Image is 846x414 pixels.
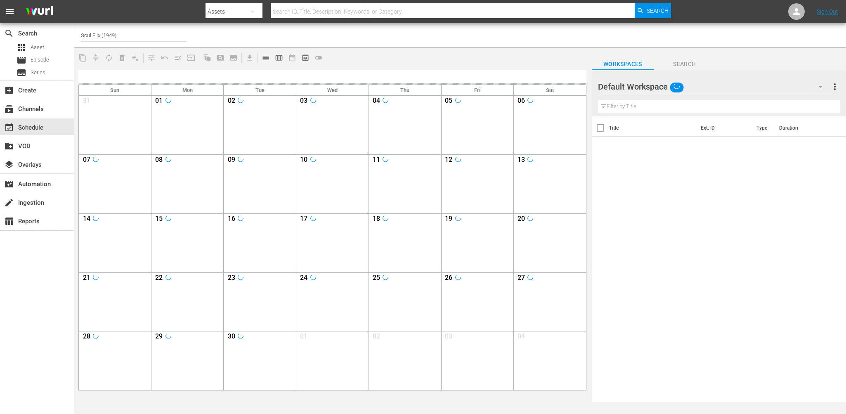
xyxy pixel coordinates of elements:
span: Create Search Block [214,51,227,64]
span: Search [654,59,716,69]
span: Reports [4,216,14,226]
span: Wed [327,87,338,93]
span: 27 [516,274,526,284]
span: Update Metadata from Key Asset [184,51,198,64]
span: 18 [371,215,381,225]
span: 17 [299,215,309,225]
span: 21 [81,274,92,284]
span: Asset [31,43,44,52]
span: 02 [371,332,381,343]
div: Month View [78,85,586,390]
span: Customize Events [142,50,158,66]
th: Duration [774,116,824,140]
img: ans4CAIJ8jUAAAAAAAAAAAAAAAAAAAAAAAAgQb4GAAAAAAAAAAAAAAAAAAAAAAAAJMjXAAAAAAAAAAAAAAAAAAAAAAAAgAT5G... [20,2,59,21]
span: 07 [81,156,92,166]
span: 16 [226,215,236,225]
a: Sign Out [817,8,838,15]
span: View Backup [299,51,312,64]
span: 28 [81,332,92,343]
span: 03 [299,97,309,107]
span: 23 [226,274,236,284]
span: Automation [4,179,14,189]
span: Create [4,85,14,95]
span: Clear Lineup [129,51,142,64]
span: Select an event to delete [116,51,129,64]
span: 02 [226,97,236,107]
span: more_vert [830,82,840,92]
span: Series [17,68,26,78]
span: 05 [444,97,454,107]
span: 15 [154,215,164,225]
span: menu [5,7,15,17]
span: 22 [154,274,164,284]
th: Type [751,116,774,140]
span: Series [31,69,45,77]
span: 01 [299,332,309,343]
span: 25 [371,274,381,284]
span: Revert to Primary Episode [158,51,171,64]
span: 06 [516,97,526,107]
span: 09 [226,156,236,166]
span: Overlays [4,160,14,170]
span: 24 hours Lineup View is OFF [312,51,325,64]
span: Sat [546,87,554,93]
th: Ext. ID [696,116,751,140]
span: 14 [81,215,92,225]
span: Download as CSV [240,50,256,66]
span: Fill episodes with ad slates [171,51,184,64]
span: Week Calendar View [272,51,286,64]
span: 24 [299,274,309,284]
span: Channels [4,104,14,114]
span: 08 [154,156,164,166]
span: Remove Gaps & Overlaps [89,51,102,64]
span: 10 [299,156,309,166]
span: Day Calendar View [256,50,272,66]
span: Copy Lineup [76,51,89,64]
th: Title [609,116,696,140]
span: Tue [255,87,265,93]
span: Ingestion [4,198,14,208]
span: Loop Content [102,51,116,64]
span: 13 [516,156,526,166]
span: 30 [226,332,236,343]
span: Episode [31,56,49,64]
span: Fri [474,87,480,93]
span: Asset [17,43,26,52]
span: 01 [154,97,164,107]
span: Search [4,28,14,38]
span: 12 [444,156,454,166]
button: more_vert [830,77,840,97]
span: preview_outlined [301,54,310,62]
span: Mon [182,87,193,93]
span: 04 [516,332,526,343]
span: 20 [516,215,526,225]
span: 31 [81,97,92,107]
span: 19 [444,215,454,225]
span: 29 [154,332,164,343]
span: Create Series Block [227,51,240,64]
span: 26 [444,274,454,284]
span: 03 [444,332,454,343]
span: Thu [400,87,409,93]
span: Schedule [4,123,14,132]
span: 11 [371,156,381,166]
span: VOD [4,141,14,151]
div: Default Workspace [598,75,830,98]
span: calendar_view_week_outlined [275,54,283,62]
span: 04 [371,97,381,107]
span: Search [647,3,669,18]
span: Workspaces [592,59,654,69]
span: Sun [110,87,119,93]
span: Episode [17,55,26,65]
span: Refresh All Search Blocks [198,50,214,66]
span: Month Calendar View [286,51,299,64]
span: calendar_view_day_outlined [262,54,270,62]
button: Search [635,3,671,18]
